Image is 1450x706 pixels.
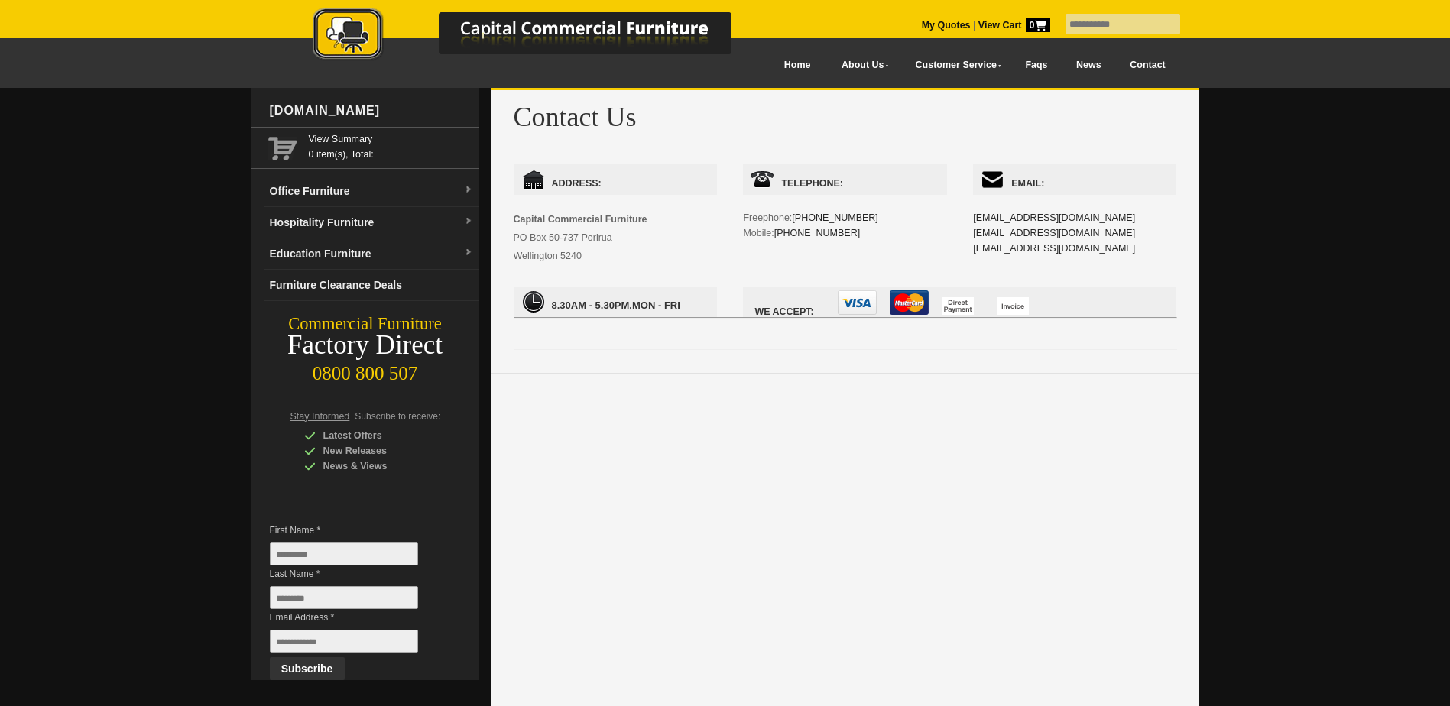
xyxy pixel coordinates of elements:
a: [PHONE_NUMBER] [774,228,861,238]
div: Latest Offers [304,428,449,443]
span: Stay Informed [290,411,350,422]
span: 8.30am - 5.30pm. [552,300,633,311]
a: Customer Service [898,48,1010,83]
a: News [1062,48,1115,83]
strong: Capital Commercial Furniture [514,214,647,225]
a: View Cart0 [975,20,1049,31]
span: First Name * [270,523,441,538]
div: Factory Direct [251,335,479,356]
span: PO Box 50-737 Porirua Wellington 5240 [514,214,647,261]
span: Email Address * [270,610,441,625]
div: 0800 800 507 [251,355,479,384]
a: [EMAIL_ADDRESS][DOMAIN_NAME] [973,212,1135,223]
div: Commercial Furniture [251,313,479,335]
a: My Quotes [922,20,971,31]
span: We accept: [743,287,1176,317]
a: Office Furnituredropdown [264,176,479,207]
input: First Name * [270,542,418,565]
img: Capital Commercial Furniture Logo [271,8,806,63]
input: Email Address * [270,630,418,653]
div: News & Views [304,458,449,474]
div: [DOMAIN_NAME] [264,88,479,134]
span: Address: [514,164,717,195]
a: Contact [1115,48,1179,83]
img: dropdown [464,186,473,195]
img: invoice [997,297,1029,315]
span: Last Name * [270,566,441,581]
img: direct payment [942,297,974,315]
span: Telephone: [743,164,946,195]
img: dropdown [464,248,473,257]
img: mastercard [890,290,929,315]
h1: Contact Us [514,102,1177,141]
span: 0 [1026,18,1050,32]
a: [PHONE_NUMBER] [792,212,878,223]
div: New Releases [304,443,449,458]
span: 0 item(s), Total: [309,131,473,160]
a: Hospitality Furnituredropdown [264,207,479,238]
span: Email: [973,164,1176,195]
input: Last Name * [270,586,418,609]
span: Subscribe to receive: [355,411,440,422]
button: Subscribe [270,657,345,680]
strong: View Cart [978,20,1050,31]
a: [EMAIL_ADDRESS][DOMAIN_NAME] [973,228,1135,238]
a: [EMAIL_ADDRESS][DOMAIN_NAME] [973,243,1135,254]
a: Faqs [1011,48,1062,83]
img: visa [838,290,877,315]
a: Capital Commercial Furniture Logo [271,8,806,68]
span: Mon - Fri [514,287,717,317]
a: Furniture Clearance Deals [264,270,479,301]
a: Education Furnituredropdown [264,238,479,270]
a: View Summary [309,131,473,147]
div: Freephone: Mobile: [743,164,946,271]
img: dropdown [464,217,473,226]
a: About Us [825,48,898,83]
